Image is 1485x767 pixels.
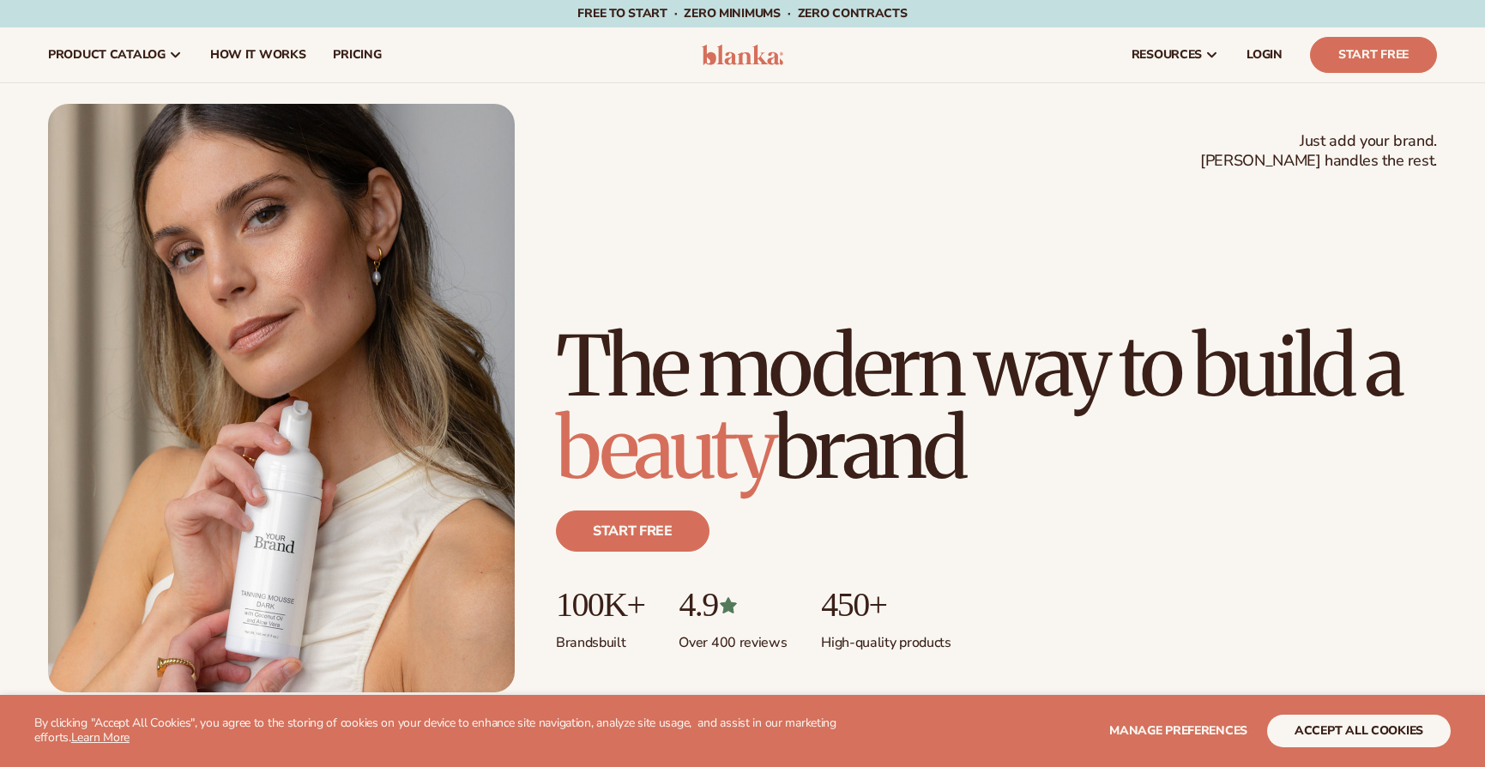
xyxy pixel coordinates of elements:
p: High-quality products [821,624,951,652]
a: Start Free [1310,37,1437,73]
span: Just add your brand. [PERSON_NAME] handles the rest. [1200,131,1437,172]
button: Manage preferences [1109,715,1247,747]
span: Manage preferences [1109,722,1247,739]
span: LOGIN [1247,48,1283,62]
span: resources [1132,48,1202,62]
span: pricing [333,48,381,62]
img: Female holding tanning mousse. [48,104,515,692]
img: logo [702,45,783,65]
span: beauty [556,397,774,500]
p: 4.9 [679,586,787,624]
p: 100K+ [556,586,644,624]
p: 450+ [821,586,951,624]
span: How It Works [210,48,306,62]
a: resources [1118,27,1233,82]
a: product catalog [34,27,196,82]
a: LOGIN [1233,27,1296,82]
button: accept all cookies [1267,715,1451,747]
a: Learn More [71,729,130,746]
h1: The modern way to build a brand [556,325,1437,490]
a: How It Works [196,27,320,82]
a: pricing [319,27,395,82]
span: product catalog [48,48,166,62]
p: Brands built [556,624,644,652]
p: Over 400 reviews [679,624,787,652]
p: By clicking "Accept All Cookies", you agree to the storing of cookies on your device to enhance s... [34,716,882,746]
a: Start free [556,510,709,552]
span: Free to start · ZERO minimums · ZERO contracts [577,5,907,21]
